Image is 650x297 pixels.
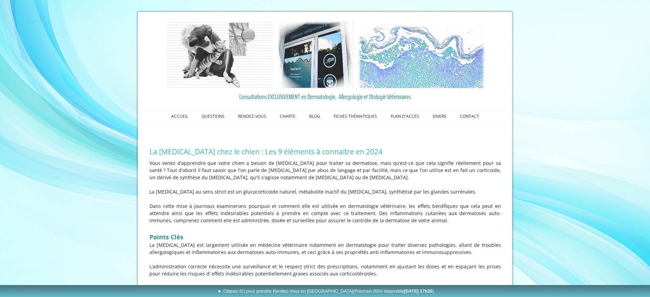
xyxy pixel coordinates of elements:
[164,110,195,123] a: ACCUEIL
[149,147,501,156] h1: La [MEDICAL_DATA] chez le chien : Les 9 éléments à connaitre en 2024
[149,91,501,102] a: Consultations EXCLUSIVEMENT en Dermatologie, Allergologie et Otologie Vétérinaires
[149,203,204,209] span: Dans cette mise à jour
[149,241,501,256] p: La [MEDICAL_DATA] est largement utilisée en médecine vétérinaire notamment en dermatologie pour t...
[327,110,384,123] a: FICHES THEMATIQUES
[231,110,273,123] a: RENDEZ-VOUS
[149,233,183,241] strong: Points Clés
[426,110,453,123] a: DIVERS
[149,159,501,181] p: Vous venez d’apprendre que votre chien a besoin de [MEDICAL_DATA] pour traiter sa dermatose, mais...
[384,110,426,123] a: PLAN D'ACCES
[453,110,486,123] a: CONTACT
[273,110,302,123] a: CHARTE
[353,288,434,294] span: (Prochain RDV disponible )
[218,288,434,294] span: ► Cliquez ICI pour prendre Rendez-Vous en [GEOGRAPHIC_DATA]
[404,288,433,294] b: [DATE] 17h20
[195,110,231,123] a: QUESTIONS
[149,263,501,277] p: L’administration correcte nécessite une surveillance et le respect strict des prescriptions, nota...
[302,110,327,123] a: BLOG
[149,188,501,195] p: La [MEDICAL_DATA] au sens strict est un glucocorticoïde naturel, métabolite inactif du [MEDICAL_D...
[149,202,501,224] p: nous examinerons pourquoi et comment elle est utilisée en dermatologie vétérinaire, les effets bé...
